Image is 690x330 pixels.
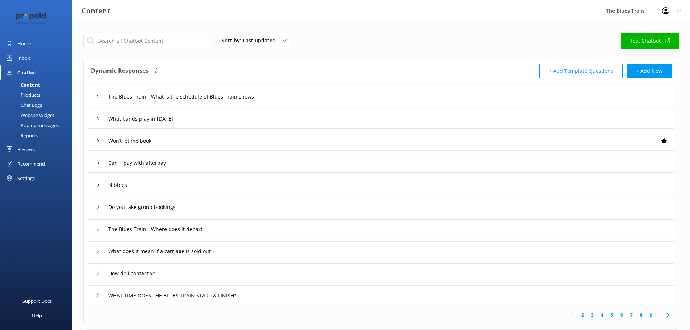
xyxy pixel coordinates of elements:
button: + Add Template Questions [539,64,623,78]
div: Chat Logs [4,100,42,110]
a: Website Widget [4,110,72,120]
div: Settings [17,171,35,185]
a: 2 [578,312,587,318]
div: Reviews [17,142,35,156]
a: 8 [636,312,646,318]
div: Help [32,308,42,323]
h4: Dynamic Responses [91,64,149,78]
a: Pop-up messages [4,120,72,130]
div: Home [17,36,31,51]
a: 1 [568,312,578,318]
div: Pop-up messages [4,120,59,130]
a: Reports [4,130,72,141]
div: Content [4,80,40,90]
a: 3 [587,312,597,318]
span: Sort by: Last updated [222,37,280,45]
input: Search all Chatbot Content [83,33,210,49]
a: 9 [646,312,656,318]
a: Products [4,90,72,100]
h3: Content [81,5,110,17]
div: Website Widget [4,110,54,120]
div: Inbox [17,51,30,65]
a: 5 [607,312,617,318]
a: 4 [597,312,607,318]
button: + Add New [627,64,672,78]
img: 12-1677471078.png [11,12,53,24]
a: Test Chatbot [621,33,679,49]
div: Support Docs [22,294,52,308]
a: Content [4,80,72,90]
div: Recommend [17,156,45,171]
a: Chat Logs [4,100,72,110]
div: Products [4,90,40,100]
div: Reports [4,130,38,141]
a: 6 [617,312,627,318]
div: Chatbot [17,65,37,80]
a: 7 [627,312,636,318]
